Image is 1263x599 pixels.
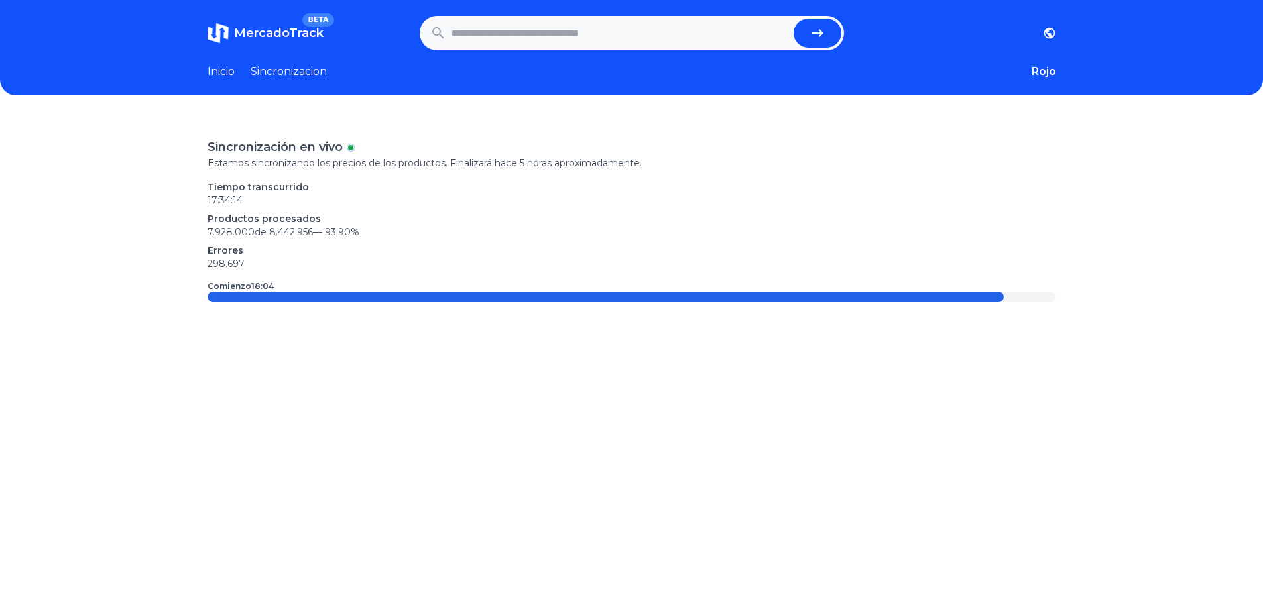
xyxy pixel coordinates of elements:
[208,194,243,206] time: 17:34:14
[325,226,359,238] span: 93.90 %
[208,225,1056,239] p: 7.928.000 de 8.442.956 —
[208,244,1056,257] p: Errores
[208,180,1056,193] p: Tiempo transcurrido
[208,212,1056,225] p: Productos procesados
[208,138,343,156] p: Sincronización en vivo
[1032,64,1056,80] button: Rojo
[208,281,274,292] p: Comienzo
[208,23,324,44] a: MercadoTrackBETA
[208,23,229,44] img: MercadoTrack
[302,13,333,27] span: BETA
[208,156,1056,170] p: Estamos sincronizando los precios de los productos. Finalizará hace 5 horas aproximadamente.
[251,64,327,80] a: Sincronizacion
[234,26,324,40] span: MercadoTrack
[208,257,1056,270] p: 298.697
[251,281,274,291] time: 18:04
[208,64,235,80] a: Inicio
